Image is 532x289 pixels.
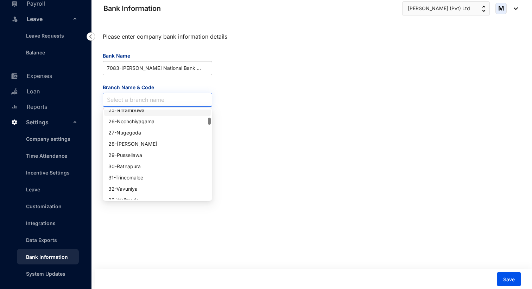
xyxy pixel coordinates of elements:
a: Expenses [9,72,52,79]
img: payroll-unselected.b590312f920e76f0c668.svg [11,1,18,7]
span: Settings [26,115,71,129]
a: Leave [20,186,40,192]
span: Save [503,276,515,283]
a: Time Attendance [20,153,67,159]
a: Reports [9,103,47,110]
div: 28 - [PERSON_NAME] [108,140,207,148]
div: 26 - Nochchiyagama [108,118,207,125]
a: Data Exports [20,237,57,243]
label: Branch Name & Code [103,84,159,91]
a: Integrations [20,220,56,226]
span: [PERSON_NAME] (Pvt) Ltd [408,5,470,12]
a: Leave Requests [20,33,64,39]
div: 27 - Nugegoda [108,129,207,137]
img: settings.f4f5bcbb8b4eaa341756.svg [11,119,18,125]
div: Please input Bank Name! [103,107,212,114]
li: Reports [6,99,83,114]
a: Customization [20,203,62,209]
a: Balance [20,50,45,55]
p: Bank Information [103,4,161,13]
div: 31 - Trincomalee [108,174,207,182]
a: Company settings [20,136,70,142]
div: 32 - Vavuniya [108,185,207,193]
a: Incentive Settings [20,170,70,176]
span: Leave [27,12,71,26]
span: 7083 - [PERSON_NAME] National Bank PLC [107,61,208,75]
input: Branch Name & Code [107,93,208,106]
img: up-down-arrow.74152d26bf9780fbf563ca9c90304185.svg [482,6,486,12]
img: dropdown-black.8e83cc76930a90b1a4fdb6d089b7bf3a.svg [510,7,518,10]
img: loan-unselected.d74d20a04637f2d15ab5.svg [11,88,18,95]
button: [PERSON_NAME] (Pvt) Ltd [402,1,490,15]
img: leave-unselected.2934df6273408c3f84d9.svg [11,15,18,22]
div: 29 - Pussellawa [108,151,207,159]
img: expense-unselected.2edcf0507c847f3e9e96.svg [11,73,18,79]
span: M [498,5,504,12]
a: System Updates [20,271,65,277]
div: 33 - Welimada [108,196,207,204]
li: Expenses [6,68,83,83]
a: Bank Information [20,254,68,260]
div: 30 - Ratnapura [108,163,207,170]
label: Bank Name [103,52,135,60]
div: 25 - Nittambuwa [108,106,207,114]
button: Save [497,272,521,286]
li: Loan [6,83,83,99]
img: report-unselected.e6a6b4230fc7da01f883.svg [11,104,18,110]
a: Loan [9,88,40,95]
img: nav-icon-left.19a07721e4dec06a274f6d07517f07b7.svg [87,32,95,41]
p: Please enter company bank information details [103,29,521,41]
